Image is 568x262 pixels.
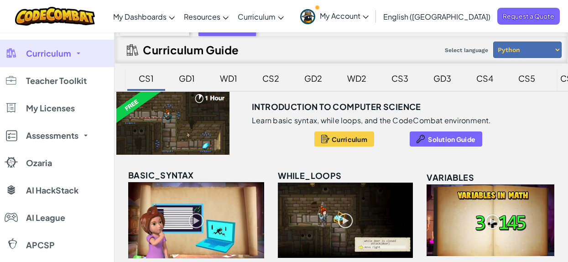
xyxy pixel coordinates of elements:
[233,4,288,29] a: Curriculum
[441,43,492,57] span: Select language
[113,12,167,21] span: My Dashboards
[410,131,482,147] button: Solution Guide
[338,68,375,89] div: WD2
[382,68,417,89] div: CS3
[278,183,413,258] img: while_loops_unlocked.png
[128,170,194,180] span: basic_syntax
[184,12,220,21] span: Resources
[428,136,475,143] span: Solution Guide
[26,104,75,112] span: My Licenses
[211,68,246,89] div: WD1
[467,68,502,89] div: CS4
[179,4,233,29] a: Resources
[26,159,52,167] span: Ozaria
[296,2,373,31] a: My Account
[278,170,341,181] span: while_loops
[427,184,554,256] img: variables_unlocked.png
[143,43,239,56] h2: Curriculum Guide
[26,186,78,194] span: AI HackStack
[26,49,71,58] span: Curriculum
[253,68,288,89] div: CS2
[238,12,276,21] span: Curriculum
[314,131,374,147] button: Curriculum
[320,11,369,21] span: My Account
[379,4,495,29] a: English ([GEOGRAPHIC_DATA])
[26,77,87,85] span: Teacher Toolkit
[427,172,474,183] span: variables
[15,7,95,26] img: CodeCombat logo
[424,68,460,89] div: GD3
[332,136,367,143] span: Curriculum
[170,68,204,89] div: GD1
[300,9,315,24] img: avatar
[497,8,560,25] a: Request a Quote
[509,68,544,89] div: CS5
[383,12,490,21] span: English ([GEOGRAPHIC_DATA])
[252,100,421,114] h3: Introduction to Computer Science
[295,68,331,89] div: GD2
[252,116,491,125] p: Learn basic syntax, while loops, and the CodeCombat environment.
[130,68,163,89] div: CS1
[26,214,65,222] span: AI League
[127,44,138,56] img: IconCurriculumGuide.svg
[128,182,264,258] img: basic_syntax_unlocked.png
[109,4,179,29] a: My Dashboards
[26,131,78,140] span: Assessments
